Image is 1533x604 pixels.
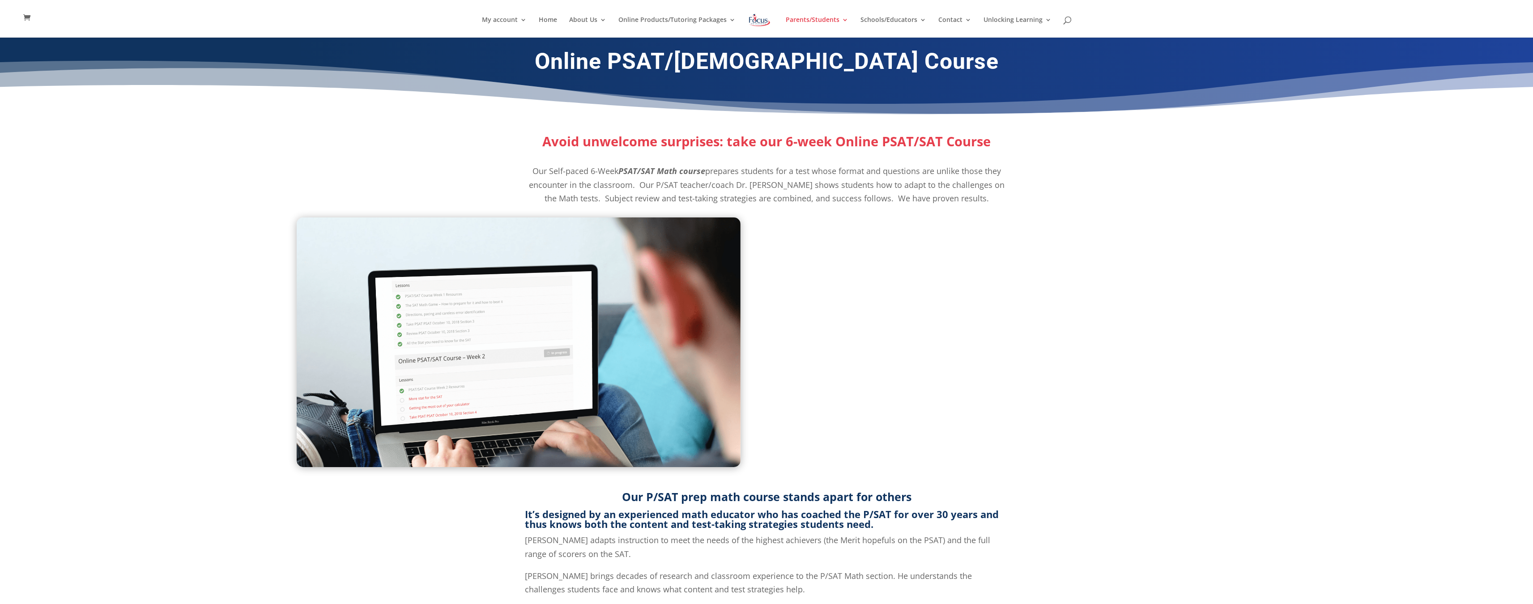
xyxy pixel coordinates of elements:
[482,17,527,38] a: My account
[539,17,557,38] a: Home
[525,533,1008,569] p: [PERSON_NAME] adapts instruction to meet the needs of the highest achievers (the Merit hopefuls o...
[984,17,1052,38] a: Unlocking Learning
[569,17,606,38] a: About Us
[938,17,971,38] a: Contact
[525,509,1008,533] h4: It’s designed by an experienced math educator who has coached the P/SAT for over 30 years and thu...
[618,166,705,176] i: PSAT/SAT Math course
[786,17,848,38] a: Parents/Students
[529,166,1005,204] span: prepares students for a test whose format and questions are unlike those they encounter in the cl...
[860,17,926,38] a: Schools/Educators
[622,489,911,504] strong: Our P/SAT prep math course stands apart for others
[297,217,741,467] img: PSAT and SAT Math Course
[542,132,991,150] strong: Avoid unwelcome surprises: take our 6-week Online PSAT/SAT Course
[792,217,1236,468] iframe: Benefits of taking our P/SAT class or course
[618,17,736,38] a: Online Products/Tutoring Packages
[748,12,771,28] img: Focus on Learning
[532,166,618,176] span: Our Self-paced 6-Week
[525,48,1008,79] h1: Online PSAT/[DEMOGRAPHIC_DATA] Course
